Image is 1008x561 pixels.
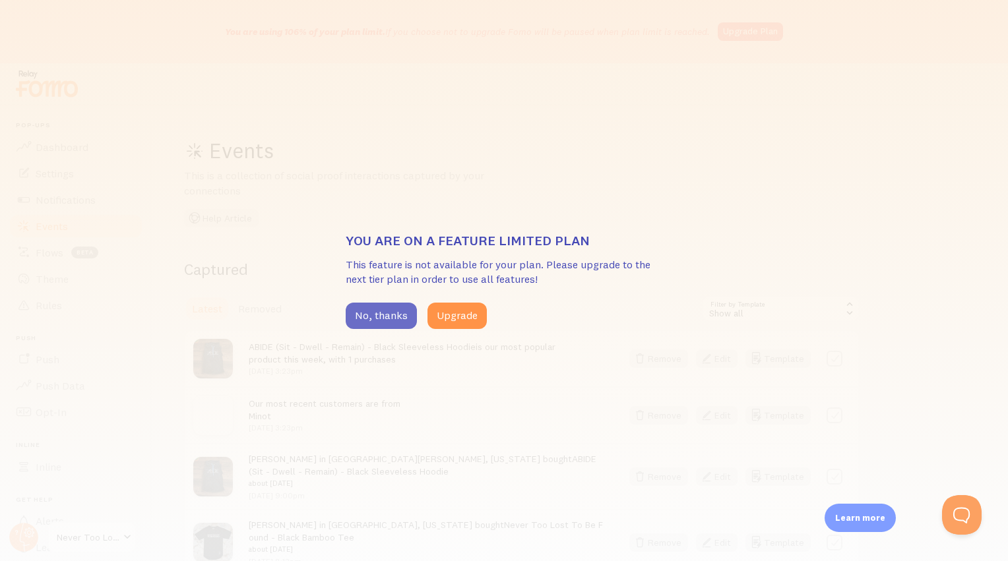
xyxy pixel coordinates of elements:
[825,504,896,532] div: Learn more
[346,232,662,249] h3: You are on a feature limited plan
[346,257,662,287] p: This feature is not available for your plan. Please upgrade to the next tier plan in order to use...
[835,512,885,524] p: Learn more
[427,303,487,329] button: Upgrade
[346,303,417,329] button: No, thanks
[942,495,982,535] iframe: Help Scout Beacon - Open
